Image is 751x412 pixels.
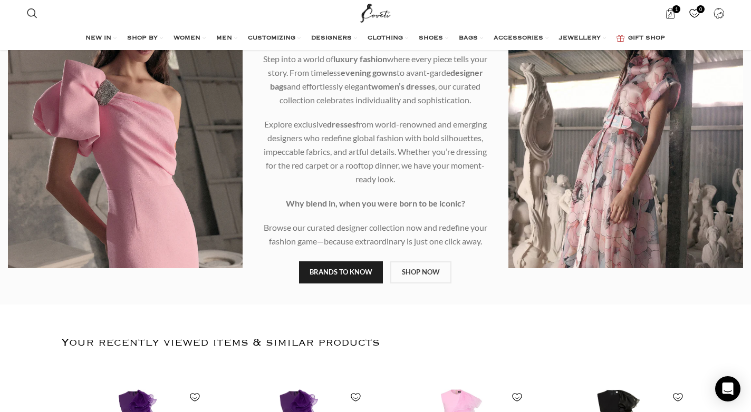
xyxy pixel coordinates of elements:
span: CLOTHING [368,34,403,43]
div: Open Intercom Messenger [715,376,740,401]
p: Browse our curated designer collection now and redefine your fashion game—because extraordinary i... [258,221,493,248]
span: BAGS [459,34,478,43]
a: WOMEN [174,28,206,49]
a: SHOES [419,28,448,49]
a: BAGS [459,28,483,49]
span: MEN [216,34,232,43]
div: My Wishlist [683,3,705,24]
span: ACCESSORIES [494,34,543,43]
span: DESIGNERS [311,34,352,43]
b: dresses [327,119,356,129]
span: 1 [672,5,680,13]
a: GIFT SHOP [617,28,665,49]
a: MEN [216,28,237,49]
span: JEWELLERY [559,34,601,43]
b: designer bags [270,67,483,91]
span: CUSTOMIZING [248,34,295,43]
span: NEW IN [85,34,111,43]
a: 0 [683,3,705,24]
a: CUSTOMIZING [248,28,301,49]
b: women’s dresses [371,81,435,91]
a: NEW IN [85,28,117,49]
p: Step into a world of where every piece tells your story. From timeless to avant-garde and effortl... [258,52,493,107]
div: Main navigation [22,28,730,49]
span: SHOES [419,34,443,43]
a: DESIGNERS [311,28,357,49]
a: CLOTHING [368,28,408,49]
p: Explore exclusive from world-renowned and emerging designers who redefine global fashion with bol... [258,117,493,186]
a: 1 [659,3,681,24]
a: SHOP NOW [390,261,451,283]
span: 0 [697,5,705,13]
a: Search [22,3,43,24]
a: ACCESSORIES [494,28,548,49]
h2: Your recently viewed items & similar products [61,315,690,370]
a: Site logo [358,8,393,17]
a: JEWELLERY [559,28,606,49]
img: GiftBag [617,35,624,42]
a: BRANDS TO KNOW [299,261,383,283]
span: SHOP BY [127,34,158,43]
strong: Why blend in, when you were born to be iconic? [286,198,465,208]
b: evening gowns [341,67,397,77]
a: SHOP BY [127,28,163,49]
span: WOMEN [174,34,200,43]
b: luxury fashion [333,54,387,64]
span: GIFT SHOP [628,34,665,43]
